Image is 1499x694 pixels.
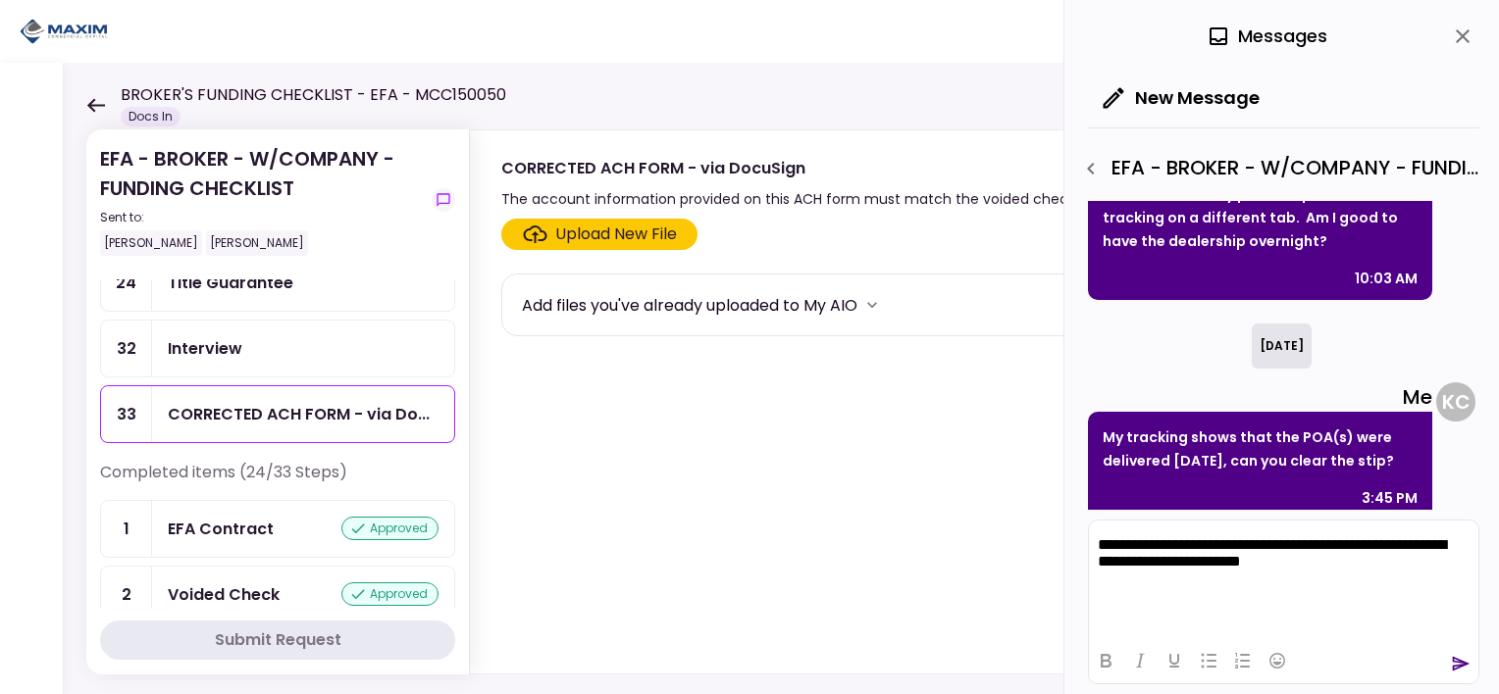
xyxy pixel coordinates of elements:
div: [PERSON_NAME] [206,230,308,256]
img: Partner icon [20,17,108,46]
div: 1 [101,501,152,557]
p: Well I accidentally put the uploaded the tracking on a different tab. Am I good to have the deale... [1103,182,1418,253]
button: show-messages [432,188,455,212]
button: send [1451,654,1471,673]
div: Sent to: [100,209,424,226]
div: CORRECTED ACH FORM - via DocuSign [168,402,430,426]
a: 32Interview [100,320,455,377]
button: New Message [1088,73,1275,124]
div: 32 [101,321,152,376]
div: Title Guarantee [168,271,293,295]
a: 1EFA Contractapproved [100,500,455,558]
p: My tracking shows that the POA(s) were delivered [DATE], can you clear the stip? [1103,425,1418,472]
div: K C [1436,382,1475,421]
div: 10:03 AM [1355,267,1418,290]
a: 24Title Guarantee [100,254,455,312]
div: CORRECTED ACH FORM - via DocuSign [501,156,1078,180]
div: CORRECTED ACH FORM - via DocuSignThe account information provided on this ACH form must match the... [469,129,1460,674]
button: Bold [1089,647,1122,674]
button: Italic [1123,647,1157,674]
button: Underline [1158,647,1191,674]
iframe: Rich Text Area [1089,520,1478,637]
div: Messages [1207,22,1327,51]
button: Numbered list [1226,647,1260,674]
div: Upload New File [555,223,677,246]
a: 2Voided Checkapproved [100,566,455,623]
div: [DATE] [1252,323,1312,369]
div: EFA - BROKER - W/COMPANY - FUNDING CHECKLIST [100,144,424,256]
a: 33CORRECTED ACH FORM - via DocuSign [100,385,455,443]
div: Add files you've already uploaded to My AIO [522,293,857,318]
button: more [857,290,887,320]
div: Voided Check [168,582,280,607]
div: EFA Contract [168,517,274,541]
div: The account information provided on this ACH form must match the voided check. [501,187,1078,211]
div: approved [341,582,439,606]
div: [PERSON_NAME] [100,230,202,256]
div: EFA - BROKER - W/COMPANY - FUNDING CHECKLIST - POA - Original POA (not CA or [GEOGRAPHIC_DATA]) [1074,152,1479,185]
div: 33 [101,386,152,442]
div: Completed items (24/33 Steps) [100,461,455,500]
div: Interview [168,336,242,361]
div: Submit Request [215,628,341,652]
button: Emojis [1261,647,1294,674]
h1: BROKER'S FUNDING CHECKLIST - EFA - MCC150050 [121,83,506,107]
div: 3:45 PM [1362,486,1418,510]
div: approved [341,517,439,540]
div: 24 [101,255,152,311]
button: Submit Request [100,620,455,660]
span: Click here to upload the required document [501,219,698,250]
button: Bullet list [1192,647,1225,674]
div: Docs In [121,107,181,126]
button: close [1446,20,1479,53]
div: 2 [101,567,152,622]
div: Me [1088,382,1432,412]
